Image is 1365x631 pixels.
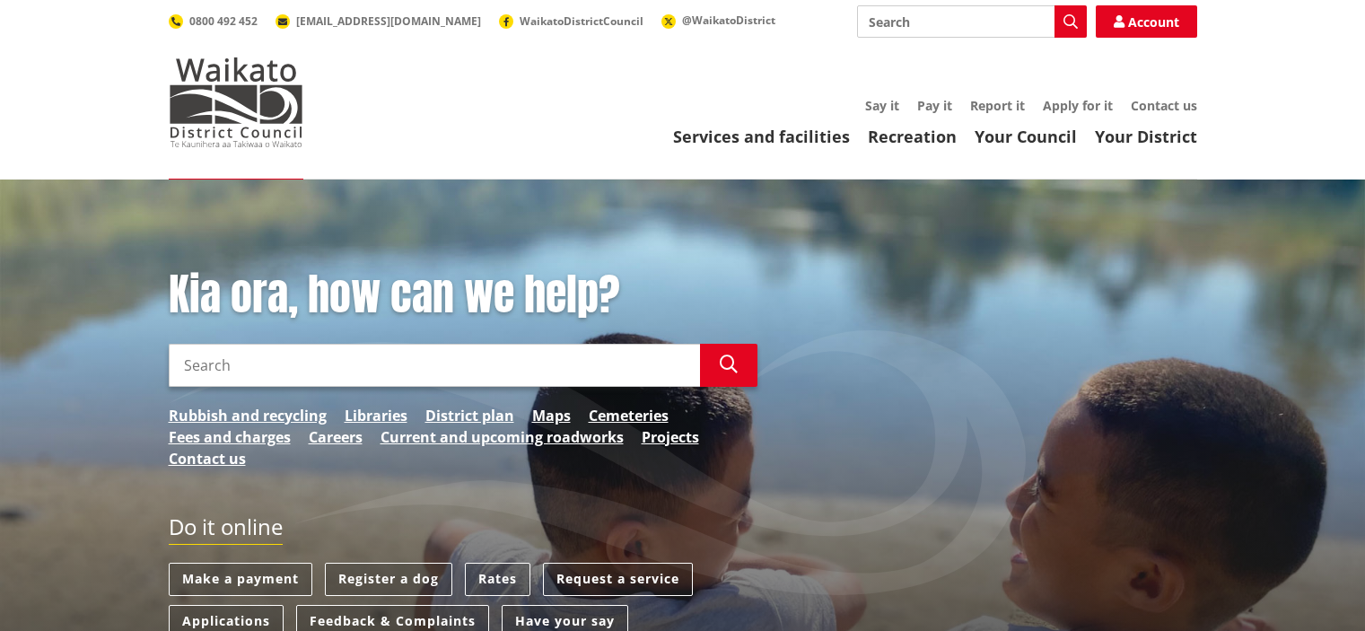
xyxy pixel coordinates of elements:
a: 0800 492 452 [169,13,258,29]
a: @WaikatoDistrict [661,13,775,28]
a: Projects [642,426,699,448]
a: Apply for it [1043,97,1113,114]
a: Cemeteries [589,405,669,426]
span: 0800 492 452 [189,13,258,29]
a: Account [1096,5,1197,38]
a: Maps [532,405,571,426]
a: [EMAIL_ADDRESS][DOMAIN_NAME] [276,13,481,29]
img: Waikato District Council - Te Kaunihera aa Takiwaa o Waikato [169,57,303,147]
a: Report it [970,97,1025,114]
h2: Do it online [169,514,283,546]
a: Your District [1095,126,1197,147]
a: Pay it [917,97,952,114]
span: [EMAIL_ADDRESS][DOMAIN_NAME] [296,13,481,29]
a: Register a dog [325,563,452,596]
a: Rubbish and recycling [169,405,327,426]
input: Search input [169,344,700,387]
a: Recreation [868,126,957,147]
a: Contact us [1131,97,1197,114]
a: Request a service [543,563,693,596]
a: Contact us [169,448,246,469]
a: District plan [425,405,514,426]
span: WaikatoDistrictCouncil [520,13,643,29]
a: Services and facilities [673,126,850,147]
a: Say it [865,97,899,114]
a: Current and upcoming roadworks [381,426,624,448]
input: Search input [857,5,1087,38]
a: Your Council [975,126,1077,147]
a: Make a payment [169,563,312,596]
h1: Kia ora, how can we help? [169,269,757,321]
a: Fees and charges [169,426,291,448]
span: @WaikatoDistrict [682,13,775,28]
a: Rates [465,563,530,596]
a: Careers [309,426,363,448]
a: WaikatoDistrictCouncil [499,13,643,29]
a: Libraries [345,405,407,426]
